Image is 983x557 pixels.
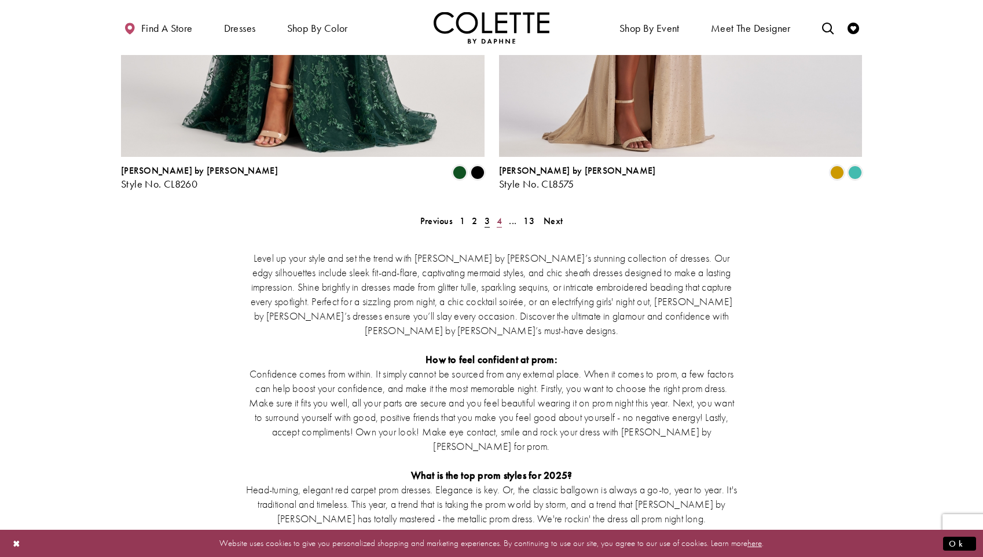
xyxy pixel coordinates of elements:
[121,166,278,190] div: Colette by Daphne Style No. CL8260
[284,12,351,43] span: Shop by color
[845,12,862,43] a: Check Wishlist
[141,23,193,34] span: Find a store
[83,536,900,551] p: Website uses cookies to give you personalized shopping and marketing experiences. By continuing t...
[434,12,549,43] img: Colette by Daphne
[499,177,574,190] span: Style No. CL8575
[848,166,862,179] i: Turquoise
[617,12,683,43] span: Shop By Event
[711,23,791,34] span: Meet the designer
[830,166,844,179] i: Gold
[747,537,762,549] a: here
[819,12,837,43] a: Toggle search
[245,367,738,453] p: Confidence comes from within. It simply cannot be sourced from any external place. When it comes ...
[943,536,976,551] button: Submit Dialog
[460,215,465,227] span: 1
[221,12,259,43] span: Dresses
[493,212,505,229] a: 4
[523,215,534,227] span: 13
[411,468,573,482] strong: What is the top prom styles for 2025?
[708,12,794,43] a: Meet the designer
[499,164,656,177] span: [PERSON_NAME] by [PERSON_NAME]
[121,164,278,177] span: [PERSON_NAME] by [PERSON_NAME]
[472,215,477,227] span: 2
[509,215,516,227] span: ...
[544,215,563,227] span: Next
[619,23,680,34] span: Shop By Event
[426,353,557,366] strong: How to feel confident at prom:
[121,177,197,190] span: Style No. CL8260
[224,23,256,34] span: Dresses
[417,212,456,229] a: Prev Page
[245,482,738,526] p: Head-turning, elegant red carpet prom dresses. Elegance is key. Or, the classic ballgown is alway...
[468,212,481,229] a: 2
[505,212,520,229] a: ...
[7,533,27,554] button: Close Dialog
[540,212,566,229] a: Next Page
[520,212,538,229] a: 13
[245,251,738,338] p: Level up your style and set the trend with [PERSON_NAME] by [PERSON_NAME]’s stunning collection o...
[434,12,549,43] a: Visit Home Page
[453,166,467,179] i: Evergreen
[456,212,468,229] a: 1
[497,215,502,227] span: 4
[481,212,493,229] span: Current page
[485,215,490,227] span: 3
[471,166,485,179] i: Black
[420,215,453,227] span: Previous
[499,166,656,190] div: Colette by Daphne Style No. CL8575
[121,12,195,43] a: Find a store
[287,23,348,34] span: Shop by color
